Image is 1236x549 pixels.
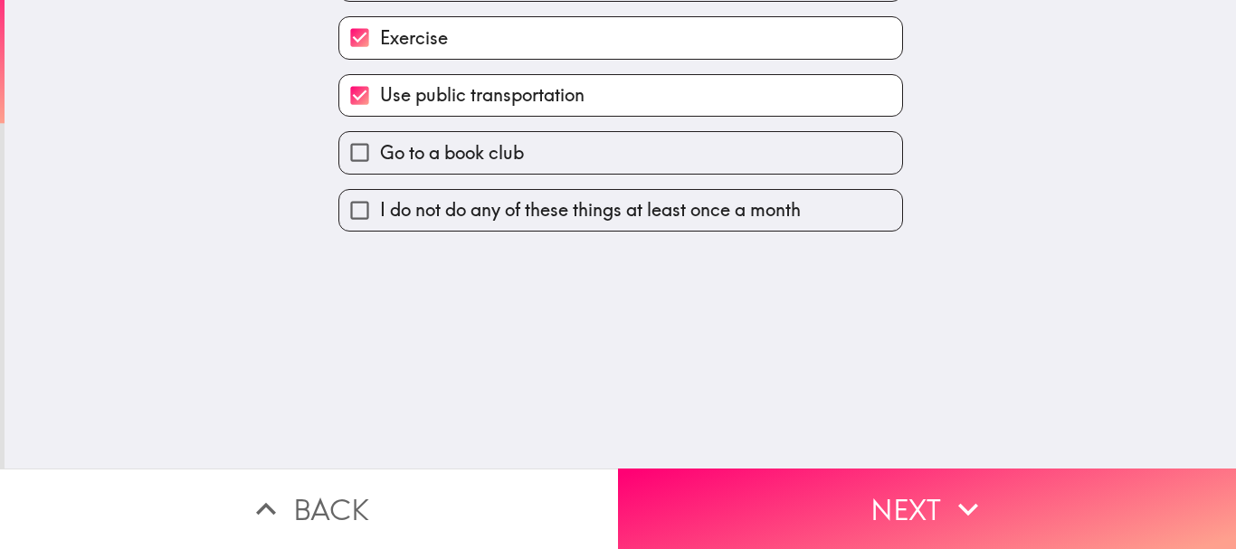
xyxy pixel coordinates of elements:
[380,197,801,222] span: I do not do any of these things at least once a month
[339,132,902,173] button: Go to a book club
[339,75,902,116] button: Use public transportation
[380,25,448,51] span: Exercise
[618,469,1236,549] button: Next
[339,17,902,58] button: Exercise
[339,190,902,231] button: I do not do any of these things at least once a month
[380,82,585,108] span: Use public transportation
[380,140,524,166] span: Go to a book club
